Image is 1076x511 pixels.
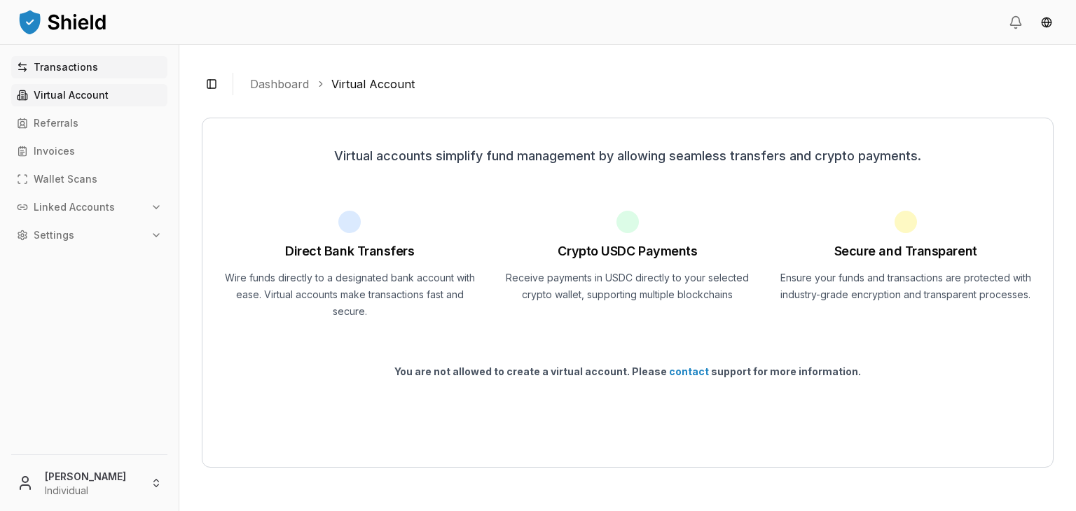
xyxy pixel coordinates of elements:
button: Settings [11,224,167,246]
button: Linked Accounts [11,196,167,218]
p: Linked Accounts [34,202,115,212]
img: ShieldPay Logo [17,8,108,36]
h1: Direct Bank Transfers [285,241,415,261]
p: Individual [45,484,139,498]
p: Referrals [34,118,78,128]
nav: breadcrumb [250,76,1042,92]
button: [PERSON_NAME]Individual [6,461,173,505]
a: Virtual Account [331,76,415,92]
p: Wallet Scans [34,174,97,184]
a: Transactions [11,56,167,78]
p: Transactions [34,62,98,72]
span: You are not allowed to create a virtual account. Please [394,365,669,377]
p: Settings [34,230,74,240]
span: support for more information. [709,365,861,377]
p: Wire funds directly to a designated bank account with ease. Virtual accounts make transactions fa... [219,269,481,320]
p: Receive payments in USDC directly to your selected crypto wallet, supporting multiple blockchains [497,269,759,303]
p: Virtual accounts simplify fund management by allowing seamless transfers and crypto payments. [219,146,1036,166]
a: Invoices [11,140,167,162]
a: Virtual Account [11,84,167,106]
h1: Crypto USDC Payments [558,241,697,261]
a: Wallet Scans [11,168,167,190]
p: [PERSON_NAME] [45,469,139,484]
a: Referrals [11,112,167,134]
a: contact [669,365,709,377]
p: Virtual Account [34,90,109,100]
h1: Secure and Transparent [834,241,977,261]
p: Ensure your funds and transactions are protected with industry-grade encryption and transparent p... [775,269,1036,303]
p: Invoices [34,146,75,156]
a: Dashboard [250,76,309,92]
